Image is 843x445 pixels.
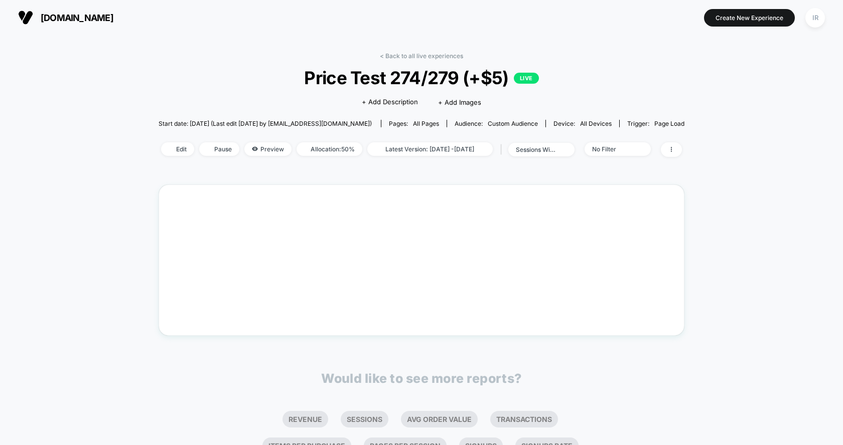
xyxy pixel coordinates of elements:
span: [DOMAIN_NAME] [41,13,113,23]
li: Sessions [341,411,388,427]
div: Pages: [389,120,439,127]
span: Device: [545,120,619,127]
span: + Add Description [362,97,418,107]
li: Revenue [283,411,328,427]
div: IR [805,8,825,28]
li: Transactions [490,411,558,427]
span: Edit [161,142,194,156]
span: Preview [244,142,292,156]
span: Allocation: 50% [297,142,362,156]
span: | [498,142,508,157]
p: Would like to see more reports? [321,371,522,386]
button: IR [802,8,828,28]
div: No Filter [592,145,632,153]
span: Page Load [654,120,684,127]
span: Custom Audience [488,120,538,127]
span: Start date: [DATE] (Last edit [DATE] by [EMAIL_ADDRESS][DOMAIN_NAME]) [159,120,372,127]
li: Avg Order Value [401,411,478,427]
p: LIVE [514,73,539,84]
span: all devices [580,120,612,127]
a: < Back to all live experiences [380,52,463,60]
div: Trigger: [627,120,684,127]
button: Create New Experience [704,9,795,27]
div: Audience: [455,120,538,127]
span: Price Test 274/279 (+$5) [185,67,658,88]
img: Visually logo [18,10,33,25]
span: Latest Version: [DATE] - [DATE] [367,142,493,156]
span: + Add Images [438,98,481,106]
span: all pages [413,120,439,127]
div: sessions with impression [516,146,556,153]
span: Pause [199,142,239,156]
button: [DOMAIN_NAME] [15,10,116,26]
